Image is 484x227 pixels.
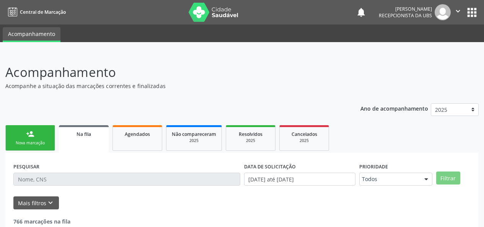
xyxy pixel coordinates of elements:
[20,9,66,15] span: Central de Marcação
[244,161,296,173] label: DATA DE SOLICITAÇÃO
[231,138,270,144] div: 2025
[77,131,91,137] span: Na fila
[436,171,460,185] button: Filtrar
[5,63,337,82] p: Acompanhamento
[26,130,34,138] div: person_add
[359,161,388,173] label: Prioridade
[435,4,451,20] img: img
[285,138,323,144] div: 2025
[46,199,55,207] i: keyboard_arrow_down
[360,103,428,113] p: Ano de acompanhamento
[454,7,462,15] i: 
[239,131,262,137] span: Resolvidos
[5,6,66,18] a: Central de Marcação
[244,173,355,186] input: Selecione um intervalo
[13,218,70,225] strong: 766 marcações na fila
[379,12,432,19] span: Recepcionista da UBS
[465,6,479,19] button: apps
[172,138,216,144] div: 2025
[13,173,240,186] input: Nome, CNS
[172,131,216,137] span: Não compareceram
[451,4,465,20] button: 
[5,82,337,90] p: Acompanhe a situação das marcações correntes e finalizadas
[13,196,59,210] button: Mais filtroskeyboard_arrow_down
[11,140,49,146] div: Nova marcação
[379,6,432,12] div: [PERSON_NAME]
[292,131,317,137] span: Cancelados
[13,161,39,173] label: PESQUISAR
[362,175,417,183] span: Todos
[356,7,367,18] button: notifications
[3,27,60,42] a: Acompanhamento
[125,131,150,137] span: Agendados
